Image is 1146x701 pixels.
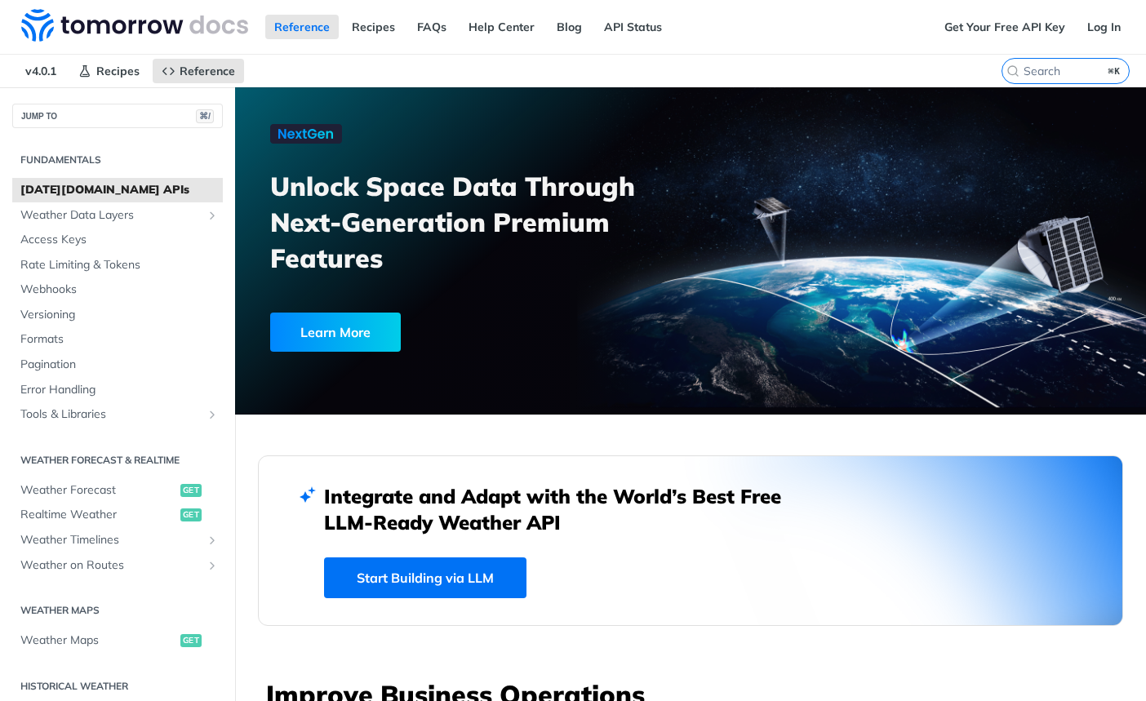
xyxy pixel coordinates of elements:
[265,15,339,39] a: Reference
[1006,64,1019,78] svg: Search
[12,277,223,302] a: Webhooks
[12,478,223,503] a: Weather Forecastget
[12,327,223,352] a: Formats
[12,228,223,252] a: Access Keys
[12,553,223,578] a: Weather on RoutesShow subpages for Weather on Routes
[21,9,248,42] img: Tomorrow.io Weather API Docs
[20,382,219,398] span: Error Handling
[196,109,214,123] span: ⌘/
[548,15,591,39] a: Blog
[12,453,223,468] h2: Weather Forecast & realtime
[270,313,620,352] a: Learn More
[1104,63,1125,79] kbd: ⌘K
[12,528,223,552] a: Weather TimelinesShow subpages for Weather Timelines
[270,124,342,144] img: NextGen
[20,232,219,248] span: Access Keys
[935,15,1074,39] a: Get Your Free API Key
[206,559,219,572] button: Show subpages for Weather on Routes
[460,15,544,39] a: Help Center
[12,253,223,277] a: Rate Limiting & Tokens
[12,679,223,694] h2: Historical Weather
[12,353,223,377] a: Pagination
[1078,15,1130,39] a: Log In
[12,628,223,653] a: Weather Mapsget
[206,534,219,547] button: Show subpages for Weather Timelines
[12,378,223,402] a: Error Handling
[12,503,223,527] a: Realtime Weatherget
[12,153,223,167] h2: Fundamentals
[324,557,526,598] a: Start Building via LLM
[20,507,176,523] span: Realtime Weather
[20,632,176,649] span: Weather Maps
[20,207,202,224] span: Weather Data Layers
[408,15,455,39] a: FAQs
[180,64,235,78] span: Reference
[96,64,140,78] span: Recipes
[20,182,219,198] span: [DATE][DOMAIN_NAME] APIs
[16,59,65,83] span: v4.0.1
[270,168,708,276] h3: Unlock Space Data Through Next-Generation Premium Features
[595,15,671,39] a: API Status
[206,408,219,421] button: Show subpages for Tools & Libraries
[153,59,244,83] a: Reference
[12,203,223,228] a: Weather Data LayersShow subpages for Weather Data Layers
[69,59,149,83] a: Recipes
[12,603,223,618] h2: Weather Maps
[20,482,176,499] span: Weather Forecast
[20,532,202,548] span: Weather Timelines
[180,484,202,497] span: get
[12,303,223,327] a: Versioning
[12,104,223,128] button: JUMP TO⌘/
[206,209,219,222] button: Show subpages for Weather Data Layers
[12,178,223,202] a: [DATE][DOMAIN_NAME] APIs
[20,331,219,348] span: Formats
[20,307,219,323] span: Versioning
[343,15,404,39] a: Recipes
[12,402,223,427] a: Tools & LibrariesShow subpages for Tools & Libraries
[324,483,806,535] h2: Integrate and Adapt with the World’s Best Free LLM-Ready Weather API
[20,557,202,574] span: Weather on Routes
[20,357,219,373] span: Pagination
[20,406,202,423] span: Tools & Libraries
[180,634,202,647] span: get
[20,257,219,273] span: Rate Limiting & Tokens
[180,508,202,521] span: get
[270,313,401,352] div: Learn More
[20,282,219,298] span: Webhooks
